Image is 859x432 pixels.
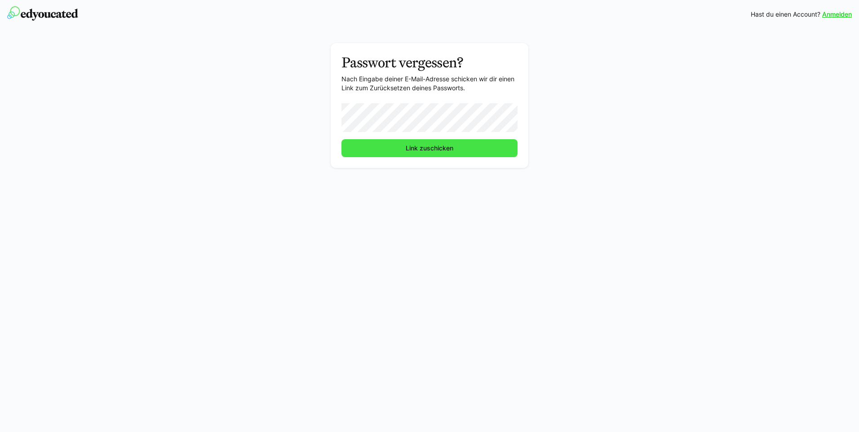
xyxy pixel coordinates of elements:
[404,144,455,153] span: Link zuschicken
[341,75,518,93] p: Nach Eingabe deiner E-Mail-Adresse schicken wir dir einen Link zum Zurücksetzen deines Passworts.
[822,10,852,19] a: Anmelden
[7,6,78,21] img: edyoucated
[751,10,820,19] span: Hast du einen Account?
[341,139,518,157] button: Link zuschicken
[341,54,518,71] h3: Passwort vergessen?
